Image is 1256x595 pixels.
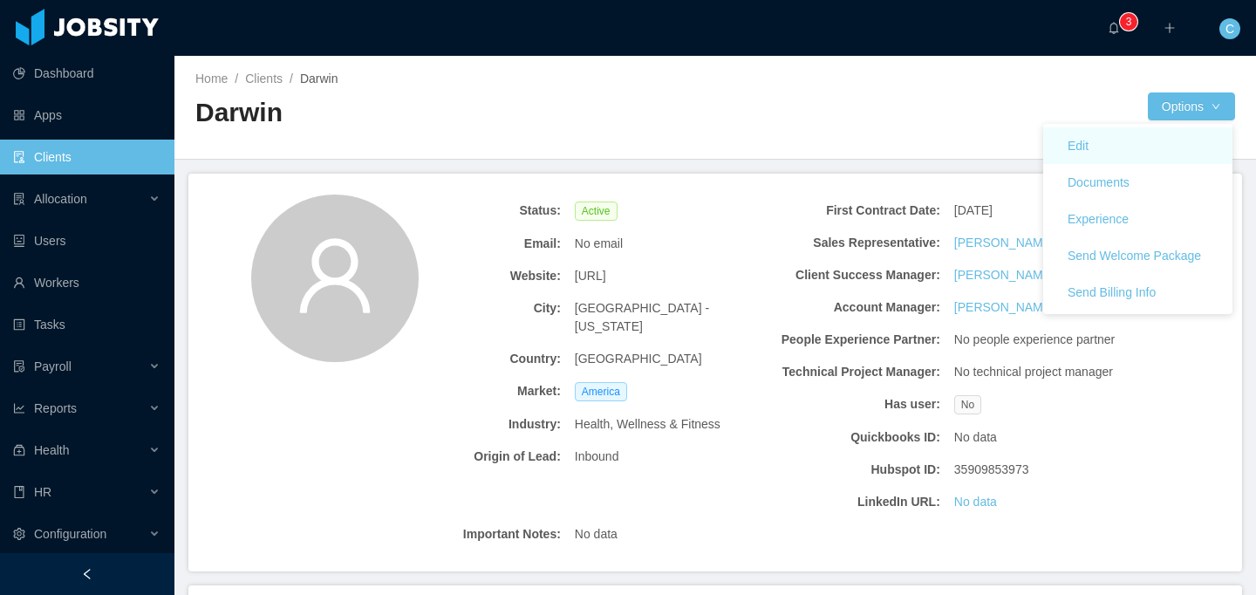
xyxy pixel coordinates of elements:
b: City: [385,299,561,318]
b: Industry: [385,415,561,434]
span: No data [954,428,997,447]
span: Reports [34,401,77,415]
sup: 3 [1120,13,1137,31]
button: Send Billing Info [1054,278,1170,306]
span: [GEOGRAPHIC_DATA] [575,350,702,368]
a: [PERSON_NAME] [954,298,1055,317]
span: Health [34,443,69,457]
a: Home [195,72,228,85]
h2: Darwin [195,95,715,131]
button: Optionsicon: down [1148,92,1235,120]
a: [PERSON_NAME] [954,234,1055,252]
span: / [235,72,238,85]
b: Client Success Manager: [764,266,940,284]
i: icon: user [293,234,377,318]
span: No email [575,235,623,253]
a: Experience [1043,201,1232,237]
span: [URL] [575,267,606,285]
a: Documents [1043,164,1232,201]
b: Status: [385,202,561,220]
a: icon: appstoreApps [13,98,160,133]
div: [DATE] [947,195,1137,227]
span: Configuration [34,527,106,541]
p: 3 [1126,13,1132,31]
a: icon: pie-chartDashboard [13,56,160,91]
span: C [1225,18,1234,39]
i: icon: line-chart [13,402,25,414]
b: First Contract Date: [764,202,940,220]
b: Account Manager: [764,298,940,317]
a: icon: auditClients [13,140,160,174]
span: [GEOGRAPHIC_DATA] - [US_STATE] [575,299,751,336]
b: Country: [385,350,561,368]
div: No technical project manager [947,356,1137,388]
span: HR [34,485,51,499]
span: Inbound [575,448,619,466]
b: Quickbooks ID: [764,428,940,447]
b: People Experience Partner: [764,331,940,349]
b: Technical Project Manager: [764,363,940,381]
i: icon: setting [13,528,25,540]
span: Payroll [34,359,72,373]
b: Has user: [764,395,940,414]
span: / [290,72,293,85]
i: icon: book [13,486,25,498]
span: Darwin [300,72,338,85]
b: Website: [385,267,561,285]
a: No data [954,493,997,511]
i: icon: file-protect [13,360,25,373]
span: America [575,382,627,401]
button: Edit [1054,132,1102,160]
i: icon: bell [1108,22,1120,34]
a: icon: robotUsers [13,223,160,258]
b: Market: [385,382,561,400]
b: Important Notes: [385,525,561,544]
span: Allocation [34,192,87,206]
div: No people experience partner [947,324,1137,356]
b: LinkedIn URL: [764,493,940,511]
b: Origin of Lead: [385,448,561,466]
i: icon: medicine-box [13,444,25,456]
b: Hubspot ID: [764,461,940,479]
a: icon: userWorkers [13,265,160,300]
span: No data [575,525,618,544]
a: Clients [245,72,283,85]
span: Health, Wellness & Fitness [575,415,720,434]
button: Experience [1054,205,1143,233]
span: 35909853973 [954,461,1029,479]
span: No [954,395,981,414]
a: Edit [1043,127,1232,164]
b: Email: [385,235,561,253]
span: Active [575,202,618,221]
button: Documents [1054,168,1143,196]
button: Send Welcome Package [1054,242,1215,270]
a: icon: profileTasks [13,307,160,342]
a: [PERSON_NAME] [954,266,1055,284]
b: Sales Representative: [764,234,940,252]
i: icon: plus [1164,22,1176,34]
i: icon: solution [13,193,25,205]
